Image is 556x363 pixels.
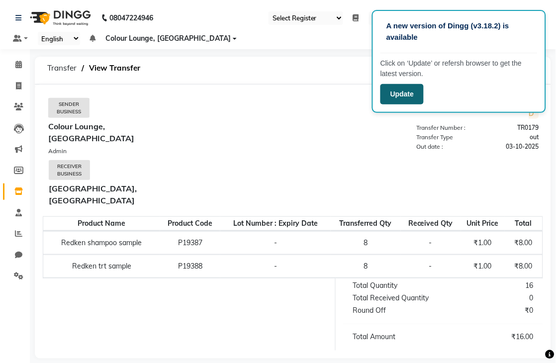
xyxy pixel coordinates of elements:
td: 8 [331,255,400,278]
div: 03-10-2025 [478,142,545,151]
td: Redken trt sample [43,255,160,278]
div: out [478,133,545,142]
div: Receiver Business [49,160,90,180]
td: ₹8.00 [505,255,543,278]
td: Redken shampoo sample [43,231,160,255]
img: logo [25,4,93,32]
th: Product Name [43,216,160,231]
b: [GEOGRAPHIC_DATA], [GEOGRAPHIC_DATA] [49,183,137,205]
th: Lot Number : Expiry Date [220,216,331,231]
th: Total [505,216,543,231]
td: - [220,255,331,278]
div: Total Received Quantity [345,293,443,303]
th: Product Code [160,216,220,231]
b: 08047224946 [109,4,153,32]
th: Unit Price [461,216,505,231]
p: Click on ‘Update’ or refersh browser to get the latest version. [380,58,538,79]
td: - [401,231,461,255]
div: ₹16.00 [443,332,541,343]
button: Update [380,84,424,104]
td: P19387 [160,231,220,255]
p: A new version of Dingg (v3.18.2) is available [386,20,532,43]
td: - [220,231,331,255]
td: P19388 [160,255,220,278]
div: ₹0 [443,305,541,316]
div: Total Amount [345,332,443,343]
div: Sender Business [48,98,90,118]
div: Total Quantity [345,280,443,291]
div: TR0179 [478,123,545,132]
div: Transfer Type [411,133,478,142]
th: Received Qty [401,216,461,231]
span: Colour Lounge, [GEOGRAPHIC_DATA] [106,33,231,44]
div: 0 [443,293,541,303]
span: Transfer [42,59,82,77]
td: 8 [331,231,400,255]
b: Colour Lounge, [GEOGRAPHIC_DATA] [48,121,134,143]
div: 16 [443,280,541,291]
span: View Transfer [84,59,145,77]
div: Transfer Number : [411,123,478,132]
div: Out date : [411,142,478,151]
td: ₹8.00 [505,231,543,255]
td: ₹1.00 [461,231,505,255]
th: Transferred Qty [331,216,400,231]
div: Admin [48,147,292,156]
td: - [401,255,461,278]
div: Round Off [345,305,443,316]
td: ₹1.00 [461,255,505,278]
